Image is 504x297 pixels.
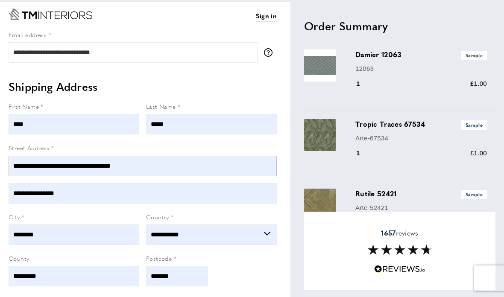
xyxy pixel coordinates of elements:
[304,49,336,82] img: Damier 12063
[304,18,495,34] h2: Order Summary
[304,189,336,221] img: Rutile 52421
[264,48,277,57] button: More information
[304,119,336,151] img: Tropic Traces 67534
[355,203,487,213] p: Arte-52421
[9,254,29,262] span: County
[355,119,487,129] h3: Tropic Traces 67534
[146,254,172,262] span: Postcode
[355,189,487,199] h3: Rutile 52421
[9,30,47,39] span: Email address
[355,49,487,60] h3: Damier 12063
[9,213,20,221] span: City
[9,143,50,152] span: Street Address
[9,102,39,111] span: First Name
[461,51,487,60] span: Sample
[374,265,425,273] img: Reviews.io 5 stars
[470,149,487,157] span: £1.00
[355,133,487,143] p: Arte-67534
[9,9,92,20] a: Go to Home page
[381,228,396,238] strong: 1657
[146,213,169,221] span: Country
[461,120,487,129] span: Sample
[368,245,432,255] img: Reviews section
[461,190,487,199] span: Sample
[146,102,176,111] span: Last Name
[381,229,418,237] span: reviews
[355,79,372,89] div: 1
[256,11,277,21] a: Sign in
[355,148,372,158] div: 1
[9,79,277,94] h2: Shipping Address
[470,80,487,87] span: £1.00
[355,64,487,74] p: 12063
